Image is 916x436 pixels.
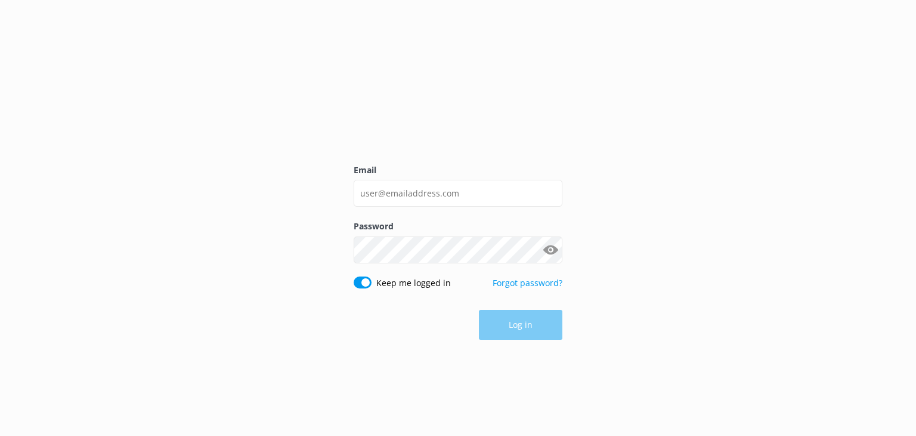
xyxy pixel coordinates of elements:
[354,180,562,207] input: user@emailaddress.com
[376,277,451,290] label: Keep me logged in
[539,238,562,262] button: Show password
[493,277,562,288] a: Forgot password?
[354,164,562,177] label: Email
[354,220,562,233] label: Password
